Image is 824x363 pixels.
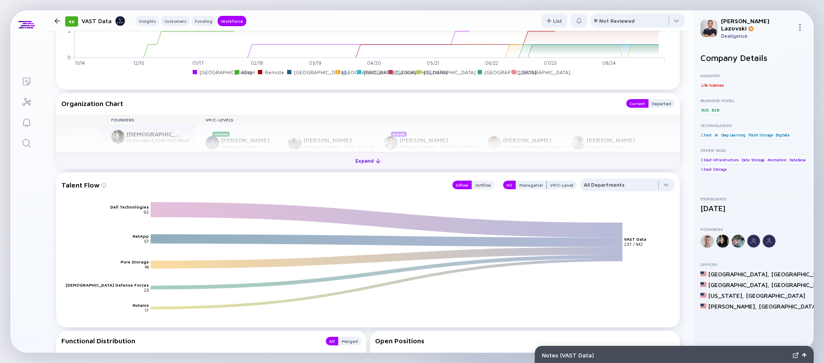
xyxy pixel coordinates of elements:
text: Nutanix [133,302,149,308]
tspan: 02/18 [251,60,263,66]
tspan: 07/23 [544,60,557,66]
tspan: 06/22 [485,60,498,66]
button: Workforce [218,16,246,26]
div: [PERSON_NAME] , [708,302,757,310]
div: Customers [161,17,190,25]
button: Managerial [515,181,547,189]
text: 23 [144,287,149,292]
img: Open Notes [802,353,806,357]
tspan: 0 [67,54,71,60]
div: [GEOGRAPHIC_DATA] , [708,270,769,278]
div: Functional Distribution [61,337,317,345]
button: All [326,337,338,345]
img: Menu [797,24,803,31]
button: Inflow [452,181,472,189]
div: Business Model [700,98,807,103]
tspan: 01/17 [192,60,203,66]
img: Adam Profile Picture [700,20,718,37]
img: United States Flag [700,271,706,277]
tspan: 11/14 [75,60,85,66]
text: 57 [144,239,149,244]
div: 433 [209,352,230,359]
div: Cloud [700,130,712,139]
button: Funding [191,16,216,26]
div: 51.4% [233,352,254,359]
div: Open Positions [375,337,675,345]
div: B2B [711,106,720,114]
div: Life Sciences [700,81,724,89]
text: Pure Storage [121,259,149,264]
div: [GEOGRAPHIC_DATA] , [708,281,769,288]
button: VP/C-Level [547,181,577,189]
text: 17 [145,308,149,313]
text: 92 [143,209,149,215]
div: Established [700,196,807,201]
img: Expand Notes [793,352,799,358]
div: Technologies [700,123,807,128]
text: NetApp [133,233,149,239]
div: Dealigence [721,33,793,39]
button: Outflow [472,181,494,189]
div: [GEOGRAPHIC_DATA] [759,302,818,310]
div: [US_STATE] , [708,292,744,299]
text: Dell Technologies [110,204,149,209]
a: Reminders [10,112,42,132]
tspan: 05/21 [427,60,439,66]
text: VAST Data [624,236,647,242]
div: Database [788,155,806,164]
div: Deep Learning [720,130,746,139]
div: B2G [700,106,709,114]
button: List [541,14,567,27]
text: 48 [145,264,149,269]
div: [DATE] [700,204,807,213]
div: Animation [766,155,788,164]
div: BigData [775,130,791,139]
div: Notes ( VAST Data ) [542,351,789,359]
button: Expand [56,152,680,169]
button: Departed [648,99,675,108]
button: Customers [161,16,190,26]
div: Workforce [218,17,246,25]
div: Not Reviewed [599,18,635,24]
div: Cloud Storage [700,165,727,174]
button: Current [626,99,648,108]
text: 237 / 842 [624,242,643,247]
text: [DEMOGRAPHIC_DATA] Defense Forces [66,282,149,287]
tspan: 2 [68,28,71,33]
div: Funding [191,17,216,25]
tspan: 03/19 [309,60,321,66]
button: Merged [338,337,361,345]
div: Expand [350,154,386,167]
button: All [503,181,515,189]
div: Cloud Infrastructure [700,155,739,164]
button: Insights [136,16,159,26]
img: United States Flag [700,281,706,287]
div: 88 [65,16,78,27]
a: Search [10,132,42,153]
div: Offices [700,262,807,267]
tspan: 12/15 [133,60,144,66]
tspan: 08/24 [602,60,616,66]
div: R&D [145,352,206,359]
div: Talent Flow [61,178,444,191]
div: Industry [700,73,807,78]
div: [GEOGRAPHIC_DATA] [746,292,805,299]
div: Organization Chart [61,99,618,108]
div: Flash Storage [748,130,774,139]
div: Data Storage [741,155,766,164]
div: Other Tags [700,148,807,153]
div: Insights [136,17,159,25]
img: United States Flag [700,303,706,309]
a: Lists [10,70,42,91]
div: [PERSON_NAME] Lazovski [721,17,793,32]
div: VAST Data [82,15,125,26]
